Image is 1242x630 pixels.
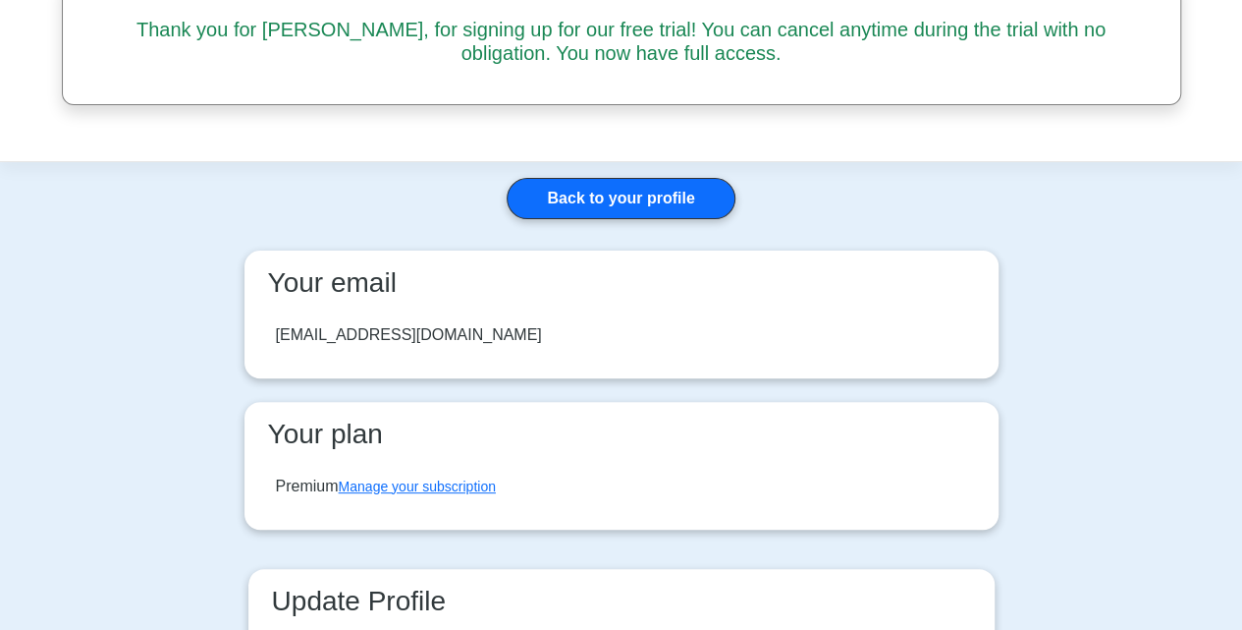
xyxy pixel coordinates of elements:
div: Premium [276,475,496,498]
h3: Your plan [260,418,983,451]
h5: Thank you for [PERSON_NAME], for signing up for our free trial! You can cancel anytime during the... [106,18,1137,65]
a: Back to your profile [507,178,734,219]
h3: Update Profile [264,585,979,618]
h3: Your email [260,266,983,300]
a: Manage your subscription [339,479,496,494]
div: [EMAIL_ADDRESS][DOMAIN_NAME] [276,323,542,347]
